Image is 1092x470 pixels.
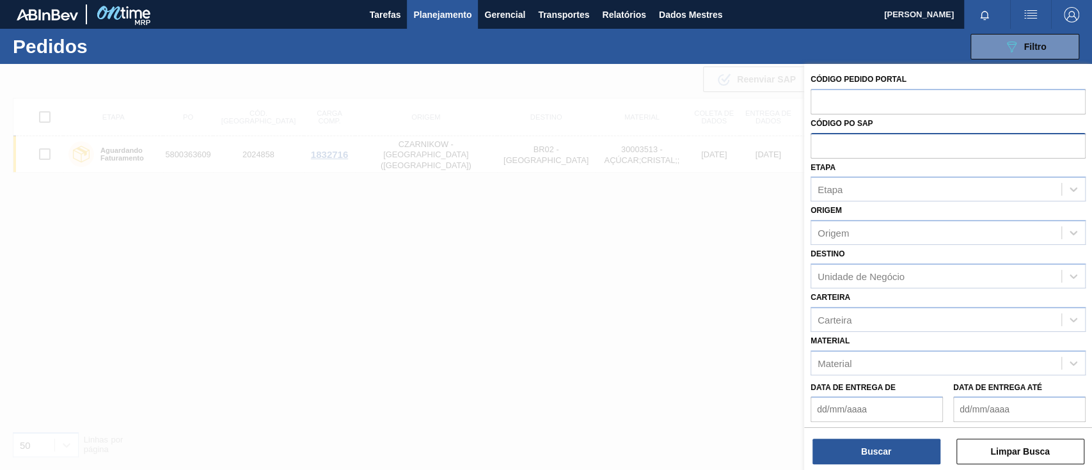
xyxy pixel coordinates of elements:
[17,9,78,20] img: TNhmsLtSVTkK8tSr43FrP2fwEKptu5GPRR3wAAAABJRU5ErkJggg==
[818,184,843,195] font: Etapa
[484,10,525,20] font: Gerencial
[818,228,849,239] font: Origem
[818,314,851,325] font: Carteira
[970,34,1079,59] button: Filtro
[1023,7,1038,22] img: ações do usuário
[1064,7,1079,22] img: Sair
[811,293,850,302] font: Carteira
[659,10,723,20] font: Dados Mestres
[953,383,1042,392] font: Data de Entrega até
[811,163,835,172] font: Etapa
[370,10,401,20] font: Tarefas
[538,10,589,20] font: Transportes
[13,36,88,57] font: Pedidos
[811,206,842,215] font: Origem
[811,249,844,258] font: Destino
[818,270,905,281] font: Unidade de Negócio
[602,10,645,20] font: Relatórios
[964,6,1005,24] button: Notificações
[413,10,471,20] font: Planejamento
[811,75,906,84] font: Código Pedido Portal
[884,10,954,19] font: [PERSON_NAME]
[811,119,873,128] font: Código PO SAP
[811,336,850,345] font: Material
[818,357,851,368] font: Material
[953,396,1086,422] input: dd/mm/aaaa
[811,396,943,422] input: dd/mm/aaaa
[1024,42,1047,52] font: Filtro
[811,383,896,392] font: Data de Entrega de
